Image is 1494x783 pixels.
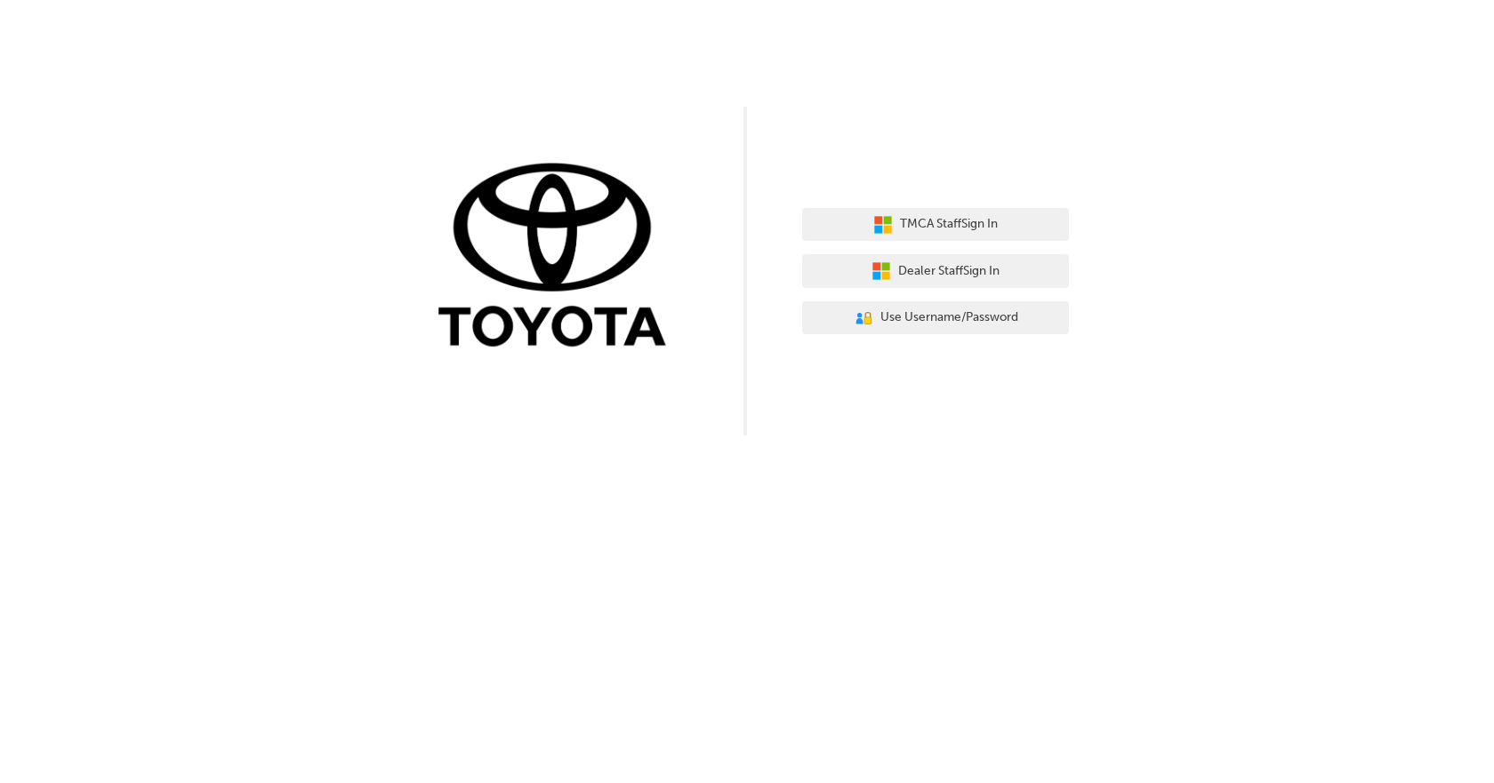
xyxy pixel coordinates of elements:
button: Dealer StaffSign In [802,254,1069,288]
button: Use Username/Password [802,301,1069,335]
span: Dealer Staff Sign In [898,261,1000,282]
img: Trak [425,159,692,356]
span: Use Username/Password [880,308,1018,328]
span: TMCA Staff Sign In [900,214,998,235]
button: TMCA StaffSign In [802,208,1069,242]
